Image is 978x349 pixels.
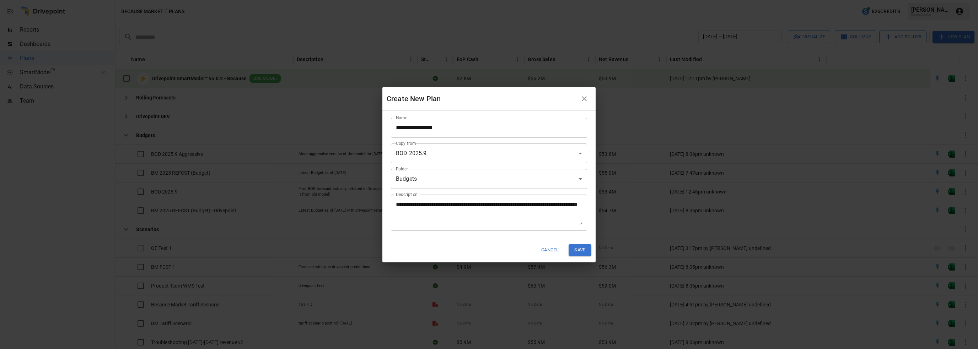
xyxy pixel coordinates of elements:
label: Name [396,115,407,121]
button: Cancel [537,244,563,256]
button: Save [569,244,591,256]
span: BOD 2025.9 [396,150,427,157]
div: Budgets [391,169,587,189]
label: Description [396,191,418,197]
label: Folder [396,166,408,172]
div: Create New Plan [387,93,577,104]
label: Copy from [396,140,416,146]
